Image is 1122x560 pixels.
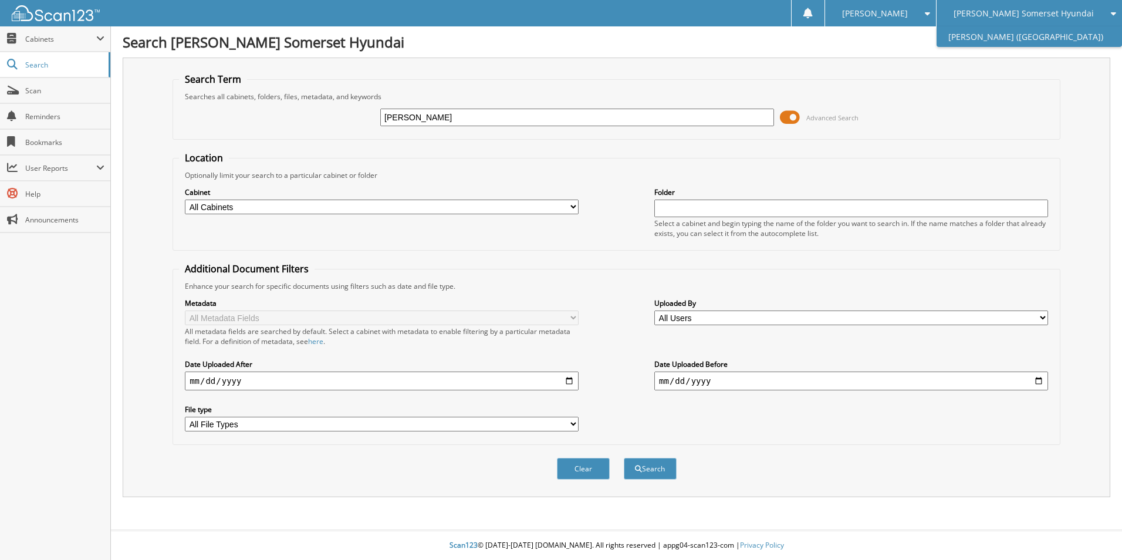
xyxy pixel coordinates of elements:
a: Privacy Policy [740,540,784,550]
span: Help [25,189,104,199]
div: Searches all cabinets, folders, files, metadata, and keywords [179,92,1054,102]
span: Scan123 [450,540,478,550]
label: Date Uploaded After [185,359,579,369]
legend: Search Term [179,73,247,86]
input: end [654,372,1048,390]
div: Enhance your search for specific documents using filters such as date and file type. [179,281,1054,291]
img: scan123-logo-white.svg [12,5,100,21]
legend: Additional Document Filters [179,262,315,275]
iframe: Chat Widget [1063,504,1122,560]
span: Bookmarks [25,137,104,147]
span: Reminders [25,112,104,122]
div: Select a cabinet and begin typing the name of the folder you want to search in. If the name match... [654,218,1048,238]
span: Advanced Search [806,113,859,122]
legend: Location [179,151,229,164]
span: User Reports [25,163,96,173]
span: Scan [25,86,104,96]
label: Metadata [185,298,579,308]
input: start [185,372,579,390]
label: Cabinet [185,187,579,197]
span: Search [25,60,103,70]
button: Search [624,458,677,480]
span: [PERSON_NAME] Somerset Hyundai [954,10,1094,17]
a: [PERSON_NAME] ([GEOGRAPHIC_DATA]) [937,26,1122,47]
label: File type [185,404,579,414]
div: © [DATE]-[DATE] [DOMAIN_NAME]. All rights reserved | appg04-scan123-com | [111,531,1122,560]
label: Uploaded By [654,298,1048,308]
a: here [308,336,323,346]
div: Optionally limit your search to a particular cabinet or folder [179,170,1054,180]
label: Date Uploaded Before [654,359,1048,369]
span: [PERSON_NAME] [842,10,908,17]
span: Cabinets [25,34,96,44]
div: All metadata fields are searched by default. Select a cabinet with metadata to enable filtering b... [185,326,579,346]
label: Folder [654,187,1048,197]
button: Clear [557,458,610,480]
h1: Search [PERSON_NAME] Somerset Hyundai [123,32,1110,52]
span: Announcements [25,215,104,225]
